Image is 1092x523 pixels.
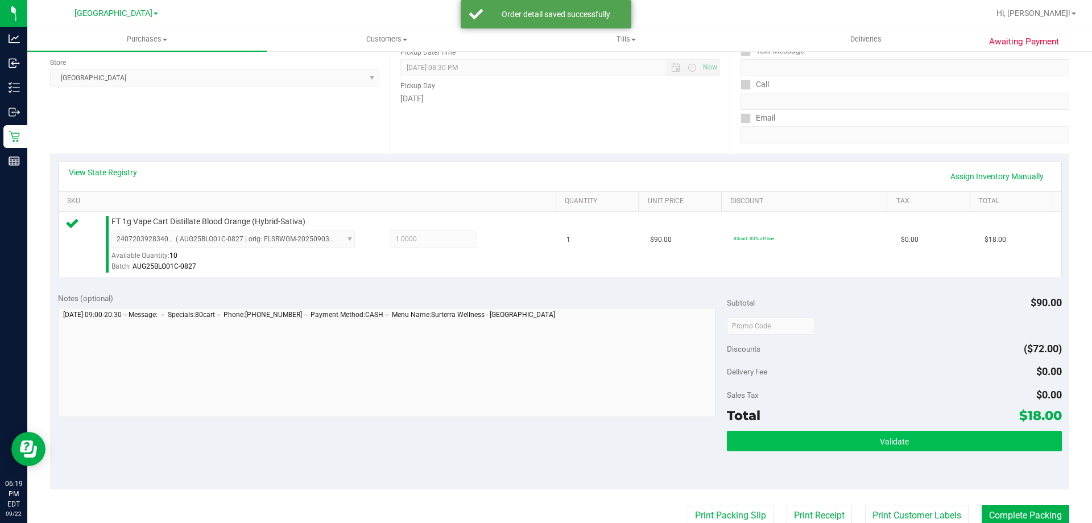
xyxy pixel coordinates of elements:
[741,76,769,93] label: Call
[727,367,767,376] span: Delivery Fee
[746,27,986,51] a: Deliveries
[835,34,897,44] span: Deliveries
[9,57,20,69] inline-svg: Inbound
[58,294,113,303] span: Notes (optional)
[267,27,506,51] a: Customers
[741,110,775,126] label: Email
[734,236,774,241] span: 80cart: 80% off line
[9,131,20,142] inline-svg: Retail
[11,432,45,466] iframe: Resource center
[75,9,152,18] span: [GEOGRAPHIC_DATA]
[896,197,966,206] a: Tax
[1036,365,1062,377] span: $0.00
[27,34,267,44] span: Purchases
[989,35,1059,48] span: Awaiting Payment
[5,509,22,518] p: 09/22
[1036,389,1062,401] span: $0.00
[111,248,367,270] div: Available Quantity:
[400,81,435,91] label: Pickup Day
[1031,296,1062,308] span: $90.00
[996,9,1070,18] span: Hi, [PERSON_NAME]!
[650,234,672,245] span: $90.00
[741,93,1069,110] input: Format: (999) 999-9999
[901,234,919,245] span: $0.00
[111,216,305,227] span: FT 1g Vape Cart Distillate Blood Orange (Hybrid-Sativa)
[727,298,755,307] span: Subtotal
[507,34,745,44] span: Tills
[943,167,1051,186] a: Assign Inventory Manually
[1024,343,1062,355] span: ($72.00)
[489,9,623,20] div: Order detail saved successfully
[648,197,717,206] a: Unit Price
[133,262,196,270] span: AUG25BLO01C-0827
[400,93,719,105] div: [DATE]
[267,34,506,44] span: Customers
[985,234,1006,245] span: $18.00
[69,167,137,178] a: View State Registry
[9,33,20,44] inline-svg: Analytics
[27,27,267,51] a: Purchases
[1019,407,1062,423] span: $18.00
[979,197,1048,206] a: Total
[111,262,131,270] span: Batch:
[400,47,456,57] label: Pickup Date/Time
[727,339,760,359] span: Discounts
[727,318,815,335] input: Promo Code
[9,106,20,118] inline-svg: Outbound
[727,431,1061,451] button: Validate
[9,82,20,93] inline-svg: Inventory
[566,234,570,245] span: 1
[565,197,634,206] a: Quantity
[67,197,551,206] a: SKU
[5,479,22,509] p: 06:19 PM EDT
[727,407,760,423] span: Total
[730,197,883,206] a: Discount
[9,155,20,167] inline-svg: Reports
[741,59,1069,76] input: Format: (999) 999-9999
[169,252,177,260] span: 10
[506,27,746,51] a: Tills
[880,437,909,446] span: Validate
[727,390,759,400] span: Sales Tax
[50,57,66,68] label: Store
